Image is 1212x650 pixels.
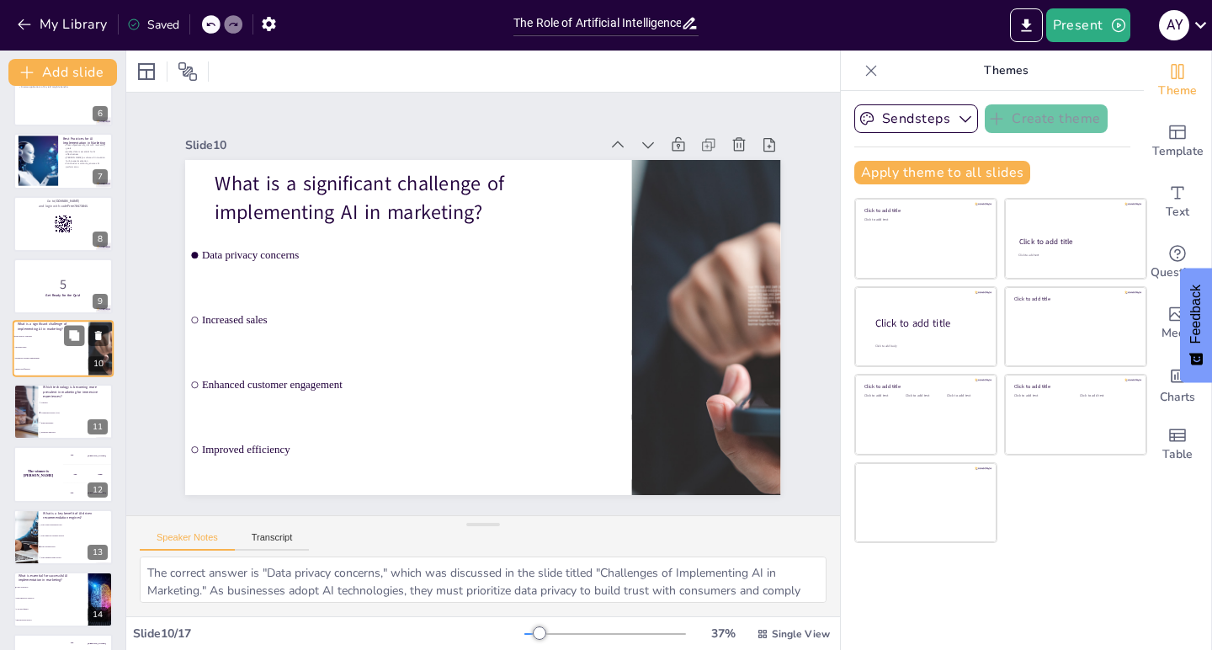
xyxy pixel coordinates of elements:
button: Apply theme to all slides [854,161,1030,184]
p: Go to [19,199,108,204]
div: Click to add title [1019,237,1131,247]
strong: Get Ready for the Quiz! [45,293,80,297]
button: Delete Slide [88,326,109,346]
h4: The winner is [PERSON_NAME] [13,470,63,478]
div: 13 [88,545,108,560]
span: Template [1152,142,1204,161]
div: Click to add text [1018,253,1130,258]
p: Best Practices for AI Implementation in Marketing [63,136,108,146]
span: Text [1166,203,1189,221]
button: Duplicate Slide [64,326,84,346]
div: 8 [93,232,108,247]
p: Continuous monitoring ensures AI performance [63,162,108,168]
button: A Y [1159,8,1189,42]
div: 8 [13,196,113,252]
span: Media [1161,324,1194,343]
button: My Library [13,11,114,38]
div: 7 [93,169,108,184]
p: and login with code [19,204,108,209]
div: 10 [13,321,114,378]
span: They enhance brand loyalty [41,557,112,558]
p: Themes [885,51,1127,91]
div: Click to add title [1014,295,1135,301]
div: Add a table [1144,414,1211,475]
span: Email marketing [41,422,112,424]
button: Create theme [985,104,1108,133]
div: Add text boxes [1144,172,1211,232]
div: Click to add title [1014,383,1135,390]
span: Ignoring data privacy [16,619,87,621]
span: Clear objectives [16,587,87,589]
strong: [DOMAIN_NAME] [55,199,79,203]
span: Improved efficiency [15,369,88,371]
div: 37 % [703,626,743,642]
div: 11 [13,384,113,440]
p: Clear objectives align AI with marketing goals [63,144,108,150]
button: Add slide [8,59,117,86]
span: Charts [1160,388,1195,407]
button: Export to PowerPoint [1010,8,1043,42]
p: Diverse applications of AI yield tangible benefits [19,86,108,89]
div: Click to add title [875,317,983,331]
div: Click to add title [864,383,985,390]
button: Speaker Notes [140,532,235,551]
div: 10 [88,357,109,372]
p: 5 [19,275,108,294]
p: What is essential for successful AI implementation in marketing? [19,573,83,583]
span: They increase sales [41,546,112,547]
div: 300 [63,484,113,503]
span: Single View [772,627,830,641]
button: Feedback - Show survey [1180,268,1212,382]
button: Present [1046,8,1130,42]
textarea: The correct answer is "Data privacy concerns," which was discussed in the slide titled "Challenge... [140,557,827,603]
div: Add images, graphics, shapes or video [1144,293,1211,354]
button: Sendsteps [854,104,978,133]
div: 9 [93,294,108,309]
span: They improve customer service [41,535,112,536]
div: Get real-time input from your audience [1144,232,1211,293]
div: 14 [13,572,113,627]
span: Improved efficiency [202,444,627,456]
div: 200 [63,465,113,483]
div: Slide 10 / 17 [133,626,524,642]
div: 100 [63,446,113,465]
span: Augmented Reality (AR) [41,412,112,413]
div: Add charts and graphs [1144,354,1211,414]
button: Transcript [235,532,310,551]
p: Quality data is essential for AI effectiveness [63,151,108,157]
div: Saved [127,17,179,33]
div: Click to add text [947,394,985,398]
div: 6 [93,106,108,121]
span: They reduce marketing costs [41,524,112,525]
span: High employee turnover [16,597,87,599]
span: Low data quality [16,608,87,610]
div: Change the overall theme [1144,51,1211,111]
div: Add ready made slides [1144,111,1211,172]
span: Theme [1158,82,1197,100]
span: Feedback [1188,285,1204,344]
span: Questions [1151,264,1205,282]
p: [PERSON_NAME] a culture of innovation for AI experimentation [63,157,108,162]
div: 13 [13,509,113,565]
div: 7 [13,133,113,189]
span: Chatbots [41,402,112,403]
div: 9 [13,258,113,314]
span: Enhanced customer engagement [15,358,88,360]
div: Click to add text [1014,394,1067,398]
p: What is a significant challenge of implementing AI in marketing? [215,170,603,226]
span: Data privacy concerns [15,336,88,338]
div: Click to add body [875,344,981,349]
div: Click to add title [864,207,985,214]
p: Which technology is becoming more prevalent in marketing for immersive experiences? [43,385,108,399]
div: Click to add text [864,218,985,222]
div: A Y [1159,10,1189,40]
div: 11 [88,419,108,434]
p: What is a significant challenge of implementing AI in marketing? [18,322,83,332]
span: Enhanced customer engagement [202,379,627,392]
div: Click to add text [1080,394,1133,398]
div: Click to add text [864,394,902,398]
input: Insert title [513,11,681,35]
div: 12 [13,446,113,502]
span: Predictive analytics [41,431,112,433]
p: What is a key benefit of AI-driven recommendation engines? [43,511,108,520]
